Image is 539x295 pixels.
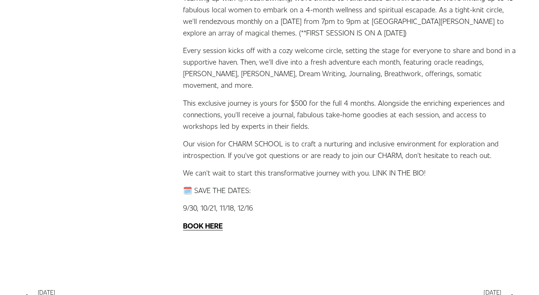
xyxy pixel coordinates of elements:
p: Our vision for CHARM SCHOOL is to craft a nurturing and inclusive environment for exploration and... [183,137,517,161]
strong: BOOK HERE [183,221,223,230]
p: We can't wait to start this transformative journey with you. LINK IN THE BIO! [183,167,517,178]
a: BOOK HERE [183,221,223,230]
p: 🗓️ SAVE THE DATES: [183,184,517,196]
p: 9/30, 10/21, 11/18, 12/16 [183,202,517,213]
p: This exclusive journey is yours for $500 for the full 4 months. Alongside the enriching experienc... [183,97,517,131]
p: Every session kicks off with a cozy welcome circle, setting the stage for everyone to share and b... [183,44,517,91]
